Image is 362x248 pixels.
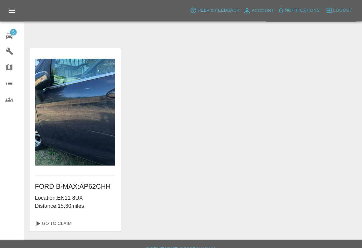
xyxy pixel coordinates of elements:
[197,7,239,14] span: Help & Feedback
[241,5,276,16] a: Account
[32,218,73,229] a: Go To Claim
[35,194,115,202] p: Location: EN11 8UX
[252,7,274,15] span: Account
[333,7,352,14] span: Logout
[10,29,17,36] span: 5
[276,5,321,16] button: Notifications
[35,202,115,210] p: Distance: 15.30 miles
[188,5,241,16] button: Help & Feedback
[285,7,320,14] span: Notifications
[35,181,115,192] h6: FORD B-MAX : AP62CHH
[4,3,20,19] button: Open drawer
[324,5,354,16] button: Logout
